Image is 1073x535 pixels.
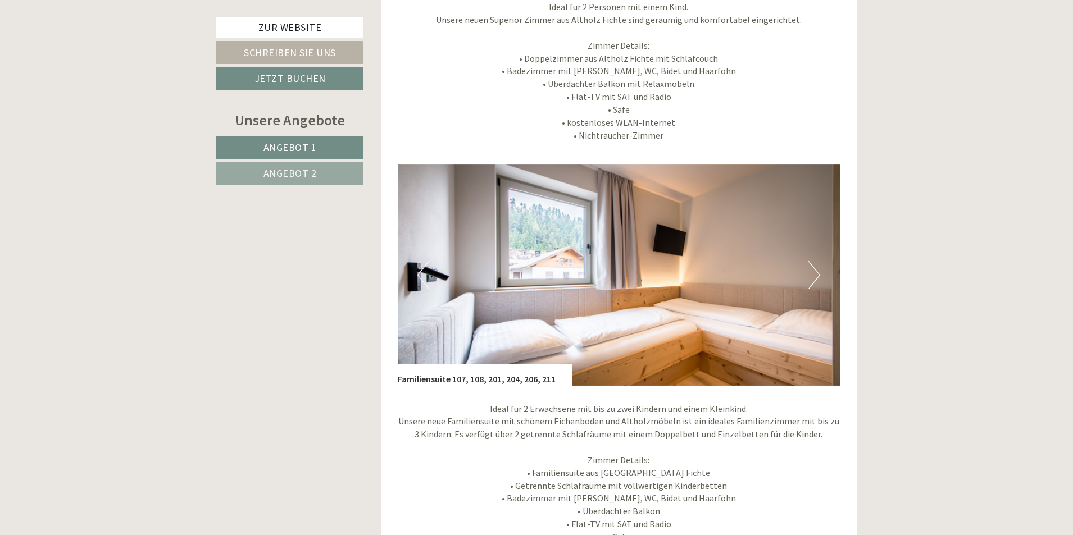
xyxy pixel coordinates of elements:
span: Angebot 2 [263,167,317,180]
a: Jetzt buchen [216,67,363,90]
div: Unsere Angebote [216,109,363,130]
div: Inso Sonnenheim [17,33,173,42]
button: Previous [417,261,429,289]
div: Guten Tag, wie können wir Ihnen helfen? [8,30,179,65]
p: Ideal für 2 Personen mit einem Kind. Unsere neuen Superior Zimmer aus Altholz Fichte sind geräumi... [398,1,840,141]
div: [DATE] [201,8,242,28]
a: Zur Website [216,17,363,38]
small: 13:17 [17,54,173,62]
button: Next [808,261,820,289]
img: image [398,164,840,386]
div: Familiensuite 107, 108, 201, 204, 206, 211 [398,364,572,386]
span: Angebot 1 [263,141,317,154]
button: Senden [370,292,443,315]
a: Schreiben Sie uns [216,41,363,64]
